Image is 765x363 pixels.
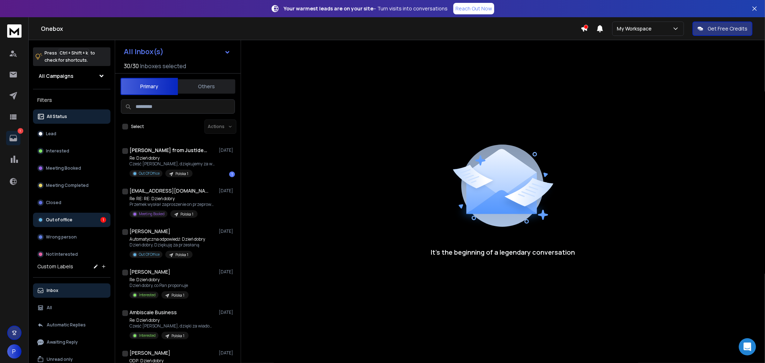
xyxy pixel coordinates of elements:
p: Meeting Booked [139,211,165,217]
button: All [33,301,110,315]
p: Out Of Office [139,171,160,176]
button: Out of office1 [33,213,110,227]
p: Automatyczna odpowiedź: Dzień dobry [129,236,205,242]
p: My Workspace [617,25,655,32]
button: Interested [33,144,110,158]
label: Select [131,124,144,129]
p: 1 [18,128,23,134]
button: Meeting Completed [33,178,110,193]
p: Polska 1 [171,293,184,298]
p: All [47,305,52,311]
p: Przemek wysłał zaproszenie on przeprowadzi [129,202,216,207]
h1: Ambiscale Business [129,309,177,316]
h1: [PERSON_NAME] [129,268,170,275]
h1: [PERSON_NAME] [129,228,170,235]
button: Closed [33,195,110,210]
p: Lead [46,131,56,137]
p: Closed [46,200,61,206]
p: Unread only [47,357,73,362]
p: Cześć [PERSON_NAME], dziękujemy za wiadomość. [129,161,216,167]
p: Re: Dzień dobry [129,277,189,283]
p: Out Of Office [139,252,160,257]
span: Ctrl + Shift + k [58,49,89,57]
p: Polska 1 [175,171,188,176]
p: [DATE] [219,147,235,153]
div: Open Intercom Messenger [739,338,756,355]
p: Meeting Booked [46,165,81,171]
p: Wrong person [46,234,77,240]
p: Interested [139,333,156,338]
p: Polska 1 [175,252,188,258]
h1: All Campaigns [39,72,74,80]
p: Get Free Credits [708,25,747,32]
p: [DATE] [219,228,235,234]
p: All Status [47,114,67,119]
h1: Onebox [41,24,581,33]
strong: Your warmest leads are on your site [284,5,373,12]
h3: Filters [33,95,110,105]
button: Meeting Booked [33,161,110,175]
button: Automatic Replies [33,318,110,332]
div: 1 [100,217,106,223]
button: Wrong person [33,230,110,244]
p: It’s the beginning of a legendary conversation [431,247,575,257]
p: [DATE] [219,269,235,275]
p: Polska 1 [171,333,184,339]
p: Re: Dzień dobry [129,155,216,161]
p: Dzień dobry, co Pan proponuje [129,283,189,288]
p: Automatic Replies [47,322,86,328]
button: Lead [33,127,110,141]
p: Not Interested [46,251,78,257]
p: Out of office [46,217,72,223]
button: All Campaigns [33,69,110,83]
p: Cześć [PERSON_NAME], dzięki za wiadomość, [129,323,216,329]
h1: [EMAIL_ADDRESS][DOMAIN_NAME] [129,187,208,194]
p: Press to check for shortcuts. [44,49,95,64]
button: Get Free Credits [693,22,752,36]
p: [DATE] [219,310,235,315]
p: Reach Out Now [455,5,492,12]
button: All Status [33,109,110,124]
button: Inbox [33,283,110,298]
p: Interested [139,292,156,298]
p: Interested [46,148,69,154]
p: – Turn visits into conversations [284,5,448,12]
p: Inbox [47,288,58,293]
h3: Custom Labels [37,263,73,270]
button: Primary [121,78,178,95]
h1: [PERSON_NAME] from JustIdea Agency [129,147,208,154]
h1: [PERSON_NAME] [129,349,170,357]
button: All Inbox(s) [118,44,236,59]
button: P [7,344,22,359]
span: 30 / 30 [124,62,139,70]
a: Reach Out Now [453,3,494,14]
p: Meeting Completed [46,183,89,188]
p: Awaiting Reply [47,339,78,345]
p: [DATE] [219,350,235,356]
button: Others [178,79,235,94]
p: Re: RE: RE: Dzień dobry [129,196,216,202]
p: [DATE] [219,188,235,194]
div: 1 [229,171,235,177]
p: Dzień dobry, Dziękuję za przesłaną [129,242,205,248]
p: Polska 1 [180,212,193,217]
a: 1 [6,131,20,145]
h3: Inboxes selected [140,62,186,70]
button: Not Interested [33,247,110,261]
button: Awaiting Reply [33,335,110,349]
h1: All Inbox(s) [124,48,164,55]
p: Re: Dzień dobry [129,317,216,323]
img: logo [7,24,22,38]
